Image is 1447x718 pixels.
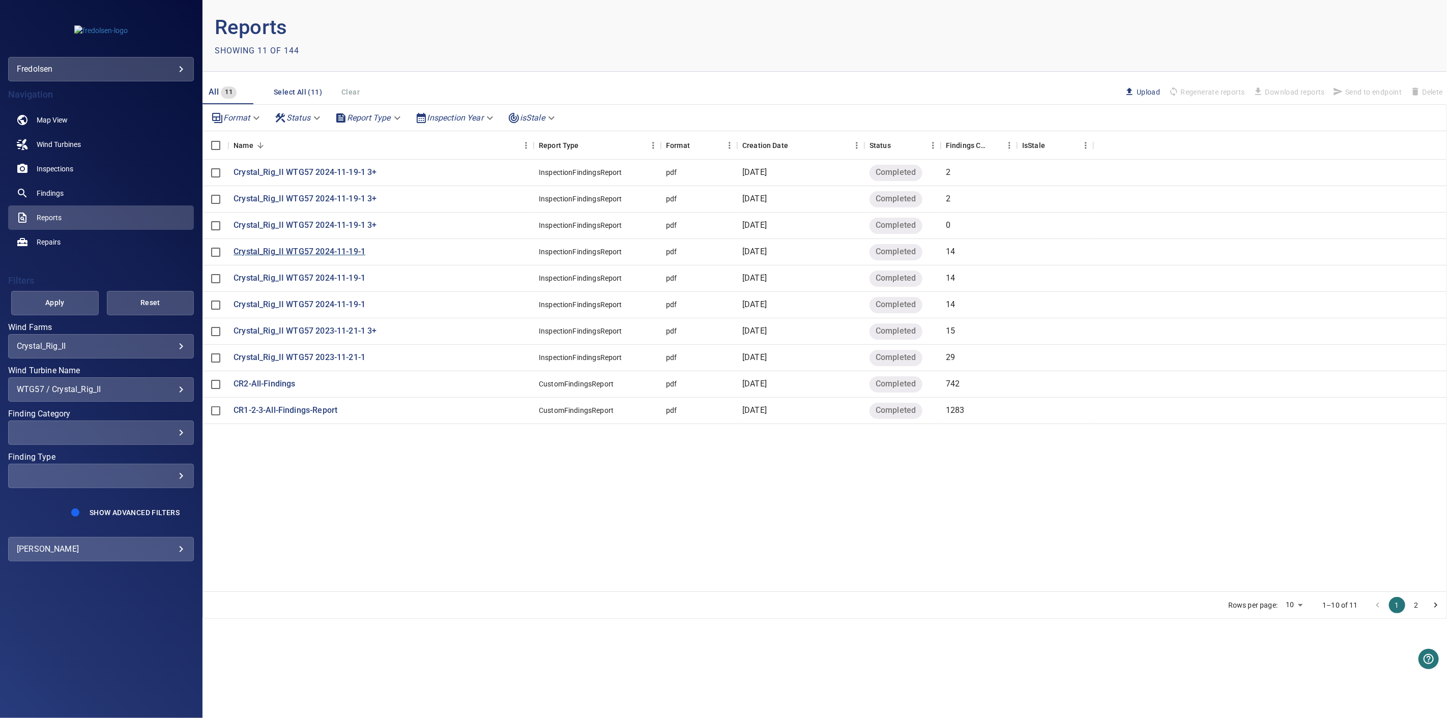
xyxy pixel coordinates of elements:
p: [DATE] [742,193,767,205]
div: Status [864,131,941,160]
a: Crystal_Rig_II WTG57 2024-11-19-1 [234,273,365,284]
div: InspectionFindingsReport [539,326,622,336]
span: Wind Turbines [37,139,81,149]
div: Findings Count [941,131,1017,160]
p: CR1-2-3-All-Findings-Report [234,405,337,416]
a: findings noActive [8,181,194,205]
p: 15 [946,325,955,337]
div: InspectionFindingsReport [539,273,622,283]
span: Apply [24,296,86,309]
button: Menu [1002,138,1017,153]
a: windturbines noActive [8,132,194,157]
div: InspectionFindingsReport [539,352,622,363]
p: Reports [215,12,825,43]
span: Completed [870,167,922,178]
div: Findings in the reports are outdated due to being updated or removed. IsStale reports do not repr... [1022,131,1045,160]
span: Map View [37,115,68,125]
div: pdf [666,194,677,204]
p: 14 [946,246,955,258]
span: Completed [870,378,922,390]
p: Rows per page: [1228,600,1278,610]
div: Crystal_Rig_II [17,341,185,351]
div: pdf [666,326,677,336]
div: pdf [666,247,677,257]
span: Completed [870,220,922,231]
button: Menu [518,138,534,153]
span: Upload [1124,86,1160,98]
a: Crystal_Rig_II WTG57 2024-11-19-1 3+ [234,220,377,231]
button: Go to next page [1428,597,1444,613]
p: Crystal_Rig_II WTG57 2024-11-19-1 [234,299,365,311]
p: [DATE] [742,352,767,364]
p: 1–10 of 11 [1323,600,1358,610]
span: Completed [870,273,922,284]
div: [PERSON_NAME] [17,541,185,557]
span: Reports [37,213,62,223]
h4: Filters [8,276,194,286]
a: map noActive [8,108,194,132]
p: [DATE] [742,167,767,178]
button: Menu [722,138,737,153]
a: Crystal_Rig_II WTG57 2024-11-19-1 3+ [234,193,377,205]
div: Report Type [539,131,579,160]
div: Wind Farms [8,334,194,358]
div: Findings Count [946,131,988,160]
button: Show Advanced Filters [83,504,186,521]
button: Reset [107,291,194,315]
div: InspectionFindingsReport [539,300,622,310]
p: [DATE] [742,246,767,258]
div: Wind Turbine Name [8,377,194,402]
div: InspectionFindingsReport [539,220,622,230]
p: 0 [946,220,950,231]
button: Upload [1120,83,1164,101]
div: Name [234,131,253,160]
button: Select All (11) [270,83,326,102]
div: 10 [1282,597,1306,612]
button: Menu [646,138,661,153]
p: Showing 11 of 144 [215,45,299,57]
em: Inspection Year [427,113,483,123]
p: 14 [946,273,955,284]
p: 742 [946,378,960,390]
button: Sort [579,138,593,153]
div: pdf [666,352,677,363]
div: Creation Date [742,131,788,160]
a: Crystal_Rig_II WTG57 2023-11-21-1 [234,352,365,364]
label: Wind Turbine Name [8,367,194,375]
p: [DATE] [742,299,767,311]
div: Report Type [331,109,407,127]
div: pdf [666,167,677,177]
div: Status [870,131,891,160]
button: Sort [788,138,802,153]
span: Show Advanced Filters [90,508,180,517]
div: pdf [666,405,677,415]
div: Format [666,131,690,160]
p: 2 [946,193,950,205]
p: Crystal_Rig_II WTG57 2023-11-21-1 3+ [234,325,377,337]
div: InspectionFindingsReport [539,167,622,177]
h4: Navigation [8,89,194,100]
button: page 1 [1389,597,1405,613]
span: Completed [870,352,922,364]
em: isStale [520,113,545,123]
span: Inspections [37,164,73,174]
label: Wind Farms [8,323,194,332]
div: InspectionFindingsReport [539,194,622,204]
span: Reset [120,296,182,309]
a: Crystal_Rig_II WTG57 2024-11-19-1 3+ [234,167,377,178]
div: fredolsen [17,61,185,77]
button: Sort [1045,138,1059,153]
p: Crystal_Rig_II WTG57 2024-11-19-1 [234,246,365,258]
p: [DATE] [742,220,767,231]
nav: pagination navigation [1368,597,1445,613]
p: [DATE] [742,378,767,390]
div: pdf [666,379,677,389]
a: repairs noActive [8,230,194,254]
span: 11 [221,86,237,98]
div: Creation Date [737,131,864,160]
span: Completed [870,299,922,311]
button: Sort [690,138,704,153]
div: Report Type [534,131,661,160]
